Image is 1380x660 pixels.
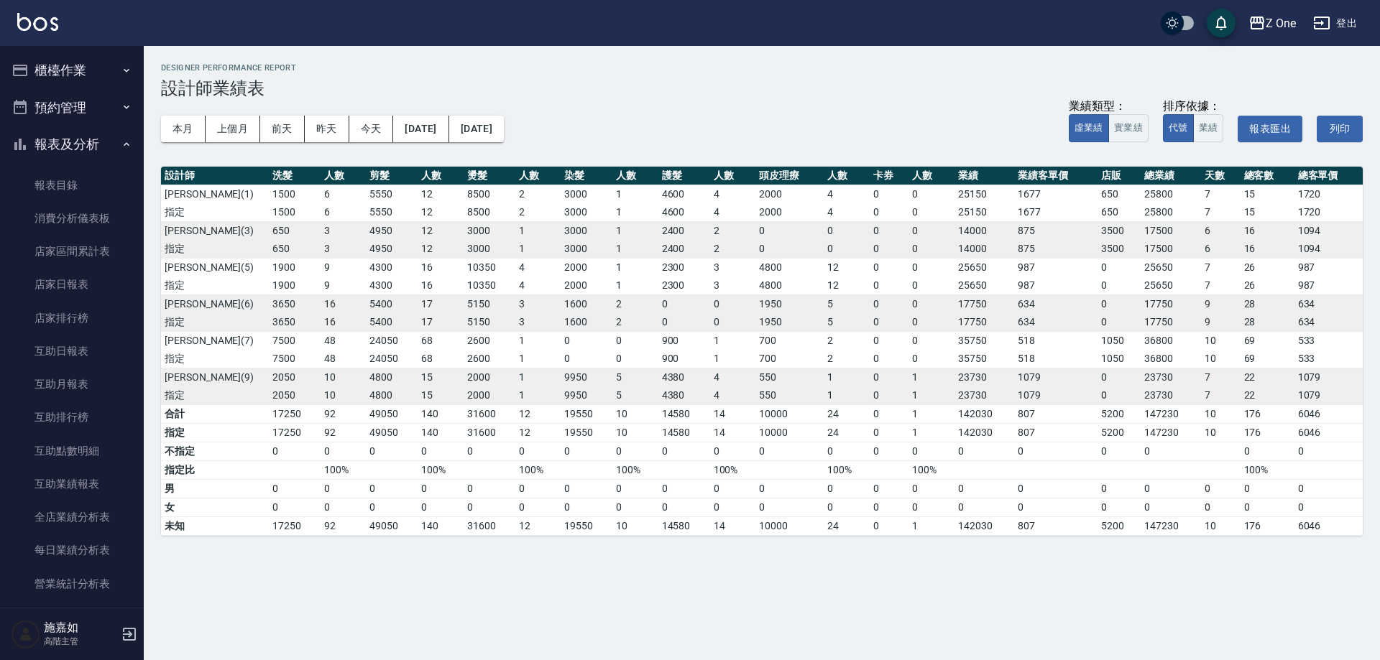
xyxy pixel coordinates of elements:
[870,167,909,185] th: 卡券
[321,276,366,295] td: 9
[1266,14,1296,32] div: Z One
[1014,185,1097,203] td: 1677
[658,350,710,368] td: 900
[1294,313,1363,332] td: 634
[824,368,869,386] td: 1
[6,600,138,633] a: 營業項目月分析表
[161,258,269,276] td: [PERSON_NAME](5)
[366,276,418,295] td: 4300
[349,116,394,142] button: 今天
[6,169,138,202] a: 報表目錄
[870,294,909,313] td: 0
[612,167,658,185] th: 人數
[515,240,561,259] td: 1
[710,368,755,386] td: 4
[824,185,869,203] td: 4
[612,294,658,313] td: 2
[1098,350,1141,368] td: 1050
[1201,185,1241,203] td: 7
[161,203,269,222] td: 指定
[1098,221,1141,240] td: 3500
[515,203,561,222] td: 2
[954,350,1014,368] td: 35750
[1201,258,1241,276] td: 7
[1294,258,1363,276] td: 987
[612,313,658,332] td: 2
[561,258,612,276] td: 2000
[1098,258,1141,276] td: 0
[612,221,658,240] td: 1
[1307,10,1363,37] button: 登出
[1193,114,1224,142] button: 業績
[561,276,612,295] td: 2000
[954,313,1014,332] td: 17750
[269,368,321,386] td: 2050
[1241,258,1294,276] td: 26
[561,221,612,240] td: 3000
[418,350,463,368] td: 68
[612,258,658,276] td: 1
[1294,221,1363,240] td: 1094
[954,331,1014,350] td: 35750
[658,203,710,222] td: 4600
[1014,276,1097,295] td: 987
[464,313,515,332] td: 5150
[161,294,269,313] td: [PERSON_NAME](6)
[161,368,269,386] td: [PERSON_NAME](9)
[870,240,909,259] td: 0
[1098,185,1141,203] td: 650
[1098,240,1141,259] td: 3500
[824,276,869,295] td: 12
[418,185,463,203] td: 12
[755,167,824,185] th: 頭皮理療
[1069,114,1109,142] button: 虛業績
[321,350,366,368] td: 48
[1241,276,1294,295] td: 26
[418,167,463,185] th: 人數
[870,185,909,203] td: 0
[1014,167,1097,185] th: 業績客單價
[658,276,710,295] td: 2300
[269,221,321,240] td: 650
[908,203,954,222] td: 0
[870,331,909,350] td: 0
[260,116,305,142] button: 前天
[418,368,463,386] td: 15
[366,294,418,313] td: 5400
[954,276,1014,295] td: 25650
[954,294,1014,313] td: 17750
[269,258,321,276] td: 1900
[515,258,561,276] td: 4
[6,302,138,335] a: 店家排行榜
[418,240,463,259] td: 12
[870,350,909,368] td: 0
[1241,350,1294,368] td: 69
[6,202,138,235] a: 消費分析儀表板
[1141,167,1200,185] th: 總業績
[366,167,418,185] th: 剪髮
[824,240,869,259] td: 0
[612,185,658,203] td: 1
[612,240,658,259] td: 1
[824,313,869,332] td: 5
[6,368,138,401] a: 互助月報表
[1141,350,1200,368] td: 36800
[1201,203,1241,222] td: 7
[6,235,138,268] a: 店家區間累計表
[464,276,515,295] td: 10350
[6,335,138,368] a: 互助日報表
[6,434,138,468] a: 互助點數明細
[658,258,710,276] td: 2300
[1243,9,1302,38] button: Z One
[908,221,954,240] td: 0
[1294,350,1363,368] td: 533
[1238,116,1302,142] button: 報表匯出
[561,185,612,203] td: 3000
[1163,114,1194,142] button: 代號
[954,185,1014,203] td: 25150
[321,331,366,350] td: 48
[954,167,1014,185] th: 業績
[418,203,463,222] td: 12
[658,185,710,203] td: 4600
[908,167,954,185] th: 人數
